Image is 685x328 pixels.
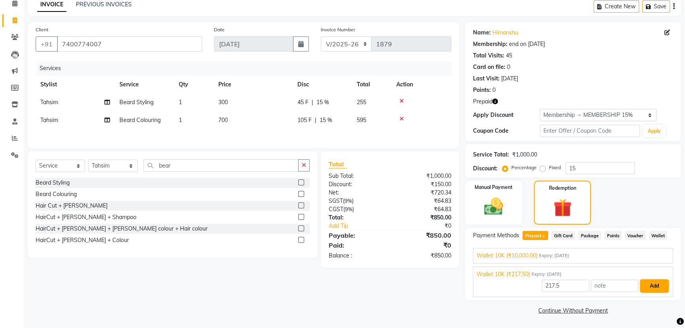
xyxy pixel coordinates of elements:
[115,76,174,93] th: Service
[492,29,518,37] a: Himanshu
[329,206,343,213] span: CGST
[323,180,390,189] div: Discount:
[506,51,512,60] div: 45
[390,197,457,205] div: ₹64.83
[473,74,500,83] div: Last Visit:
[604,231,622,240] span: Points
[390,172,457,180] div: ₹1,000.00
[179,99,182,106] span: 1
[390,180,457,189] div: ₹150.00
[477,270,530,278] span: Wallet 10K (₹217.50)
[477,252,537,260] span: Wallet 10K (₹10,000.00)
[473,29,491,37] div: Name:
[473,97,492,106] span: Prepaid
[640,279,669,293] button: Add
[323,240,390,250] div: Paid:
[321,26,355,33] label: Invoice Number
[179,116,182,124] span: 1
[507,63,510,71] div: 0
[542,280,589,292] input: Amount
[473,127,540,135] div: Coupon Code
[36,179,70,187] div: Beard Styling
[532,271,562,278] span: Expiry: [DATE]
[492,86,496,94] div: 0
[357,99,366,106] span: 255
[36,213,136,221] div: HairCut + [PERSON_NAME] + Shampoo
[344,198,352,204] span: 9%
[323,205,390,214] div: ( )
[119,99,153,106] span: Beard Styling
[478,196,509,217] img: _cash.svg
[36,61,457,76] div: Services
[649,231,668,240] span: Wallet
[392,76,451,93] th: Action
[36,36,58,51] button: +91
[473,164,498,173] div: Discount:
[357,116,366,124] span: 595
[390,205,457,214] div: ₹64.83
[540,125,640,137] input: Enter Offer / Coupon Code
[36,76,115,93] th: Stylist
[401,222,457,230] div: ₹0
[316,98,329,107] span: 15 %
[512,151,537,159] div: ₹1,000.00
[323,252,390,260] div: Balance :
[293,76,352,93] th: Disc
[541,234,546,239] span: 2
[345,206,352,212] span: 9%
[473,86,491,94] div: Points:
[643,125,666,137] button: Apply
[323,222,401,230] a: Add Tip
[329,197,343,204] span: SGST
[76,1,132,8] a: PREVIOUS INVOICES
[475,184,513,191] label: Manual Payment
[578,231,601,240] span: Package
[40,99,58,106] span: Tahsim
[320,116,332,124] span: 15 %
[174,76,214,93] th: Qty
[323,214,390,222] div: Total:
[144,159,299,172] input: Search or Scan
[36,26,48,33] label: Client
[57,36,202,51] input: Search by Name/Mobile/Email/Code
[329,160,347,168] span: Total
[390,252,457,260] div: ₹850.00
[119,116,161,124] span: Beard Colouring
[511,164,537,171] label: Percentage
[390,214,457,222] div: ₹850.00
[594,0,639,13] button: Create New
[312,98,313,107] span: |
[297,116,312,124] span: 105 F
[473,51,504,60] div: Total Visits:
[218,116,228,124] span: 700
[551,231,575,240] span: Gift Card
[509,40,545,48] div: end on [DATE]
[214,76,293,93] th: Price
[591,280,638,292] input: note
[549,185,576,192] label: Redemption
[539,252,569,259] span: Expiry: [DATE]
[36,202,108,210] div: Hair Cut + [PERSON_NAME]
[642,0,670,13] button: Save
[390,189,457,197] div: ₹720.34
[390,231,457,240] div: ₹850.00
[297,98,308,107] span: 45 F
[36,225,208,233] div: HairCut + [PERSON_NAME] + [PERSON_NAME] colour + Hair colour
[473,111,540,119] div: Apply Discount
[473,231,519,240] span: Payment Methods
[473,151,509,159] div: Service Total:
[352,76,392,93] th: Total
[218,99,228,106] span: 300
[473,63,505,71] div: Card on file:
[36,190,77,198] div: Beard Colouring
[467,307,679,315] a: Continue Without Payment
[315,116,316,124] span: |
[548,196,577,219] img: _gift.svg
[390,240,457,250] div: ₹0
[36,236,129,244] div: HairCut + [PERSON_NAME] + Colour
[323,231,390,240] div: Payable:
[323,172,390,180] div: Sub Total:
[501,74,518,83] div: [DATE]
[40,116,58,124] span: Tahsim
[549,164,561,171] label: Fixed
